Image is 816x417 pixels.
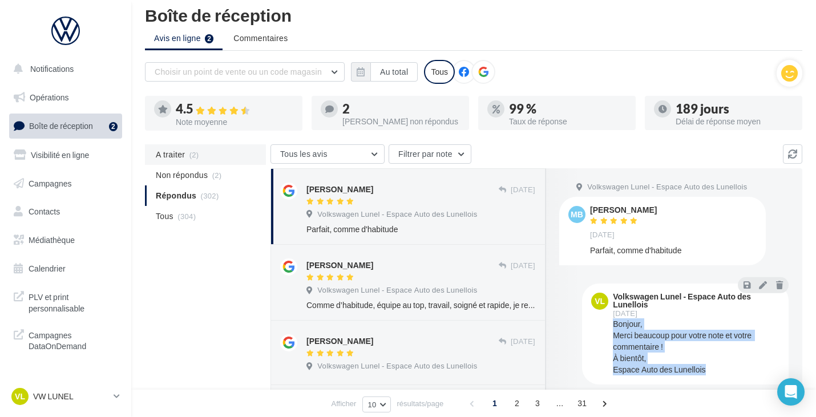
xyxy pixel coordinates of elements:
div: 189 jours [676,103,793,115]
div: Open Intercom Messenger [777,378,805,406]
span: (2) [189,150,199,159]
div: Parfait, comme d'habitude [306,224,535,235]
span: ... [551,394,569,412]
div: Taux de réponse [509,118,627,125]
span: [DATE] [613,310,637,317]
span: Commentaires [233,33,288,44]
span: VL [595,295,605,307]
span: 3 [528,394,547,412]
a: Boîte de réception2 [7,114,124,138]
a: Campagnes [7,172,124,196]
button: Au total [370,62,418,82]
span: VL [15,391,25,402]
div: [PERSON_NAME] [306,335,373,347]
span: Tous [156,210,173,222]
div: Volkswagen Lunel - Espace Auto des Lunellois [613,293,777,309]
div: [PERSON_NAME] non répondus [342,118,460,125]
div: 2 [342,103,460,115]
a: Contacts [7,200,124,224]
span: Contacts [29,207,60,216]
span: [DATE] [511,337,535,347]
span: Volkswagen Lunel - Espace Auto des Lunellois [587,182,747,192]
span: Notifications [30,64,74,74]
a: Campagnes DataOnDemand [7,323,124,357]
span: Choisir un point de vente ou un code magasin [155,67,322,76]
span: Volkswagen Lunel - Espace Auto des Lunellois [317,209,477,220]
div: Comme d’habitude, équipe au top, travail, soigné et rapide, je recommande [306,299,535,311]
button: Choisir un point de vente ou un code magasin [145,62,345,82]
button: Au total [351,62,418,82]
span: 2 [508,394,526,412]
span: Médiathèque [29,235,75,245]
div: Boîte de réception [145,6,802,23]
span: [DATE] [511,261,535,271]
span: Volkswagen Lunel - Espace Auto des Lunellois [317,285,477,295]
div: 99 % [509,103,627,115]
button: Notifications [7,57,120,81]
span: Campagnes DataOnDemand [29,327,118,352]
span: [DATE] [511,185,535,195]
div: Délai de réponse moyen [676,118,793,125]
div: Note moyenne [176,118,293,126]
a: VL VW LUNEL [9,386,122,407]
div: Parfait, comme d'habitude [590,245,757,256]
span: résultats/page [397,398,444,409]
span: (2) [212,171,222,180]
span: Non répondus [156,169,208,181]
span: Campagnes [29,178,72,188]
span: 31 [573,394,591,412]
button: 10 [362,396,390,412]
span: Volkswagen Lunel - Espace Auto des Lunellois [317,361,477,371]
a: PLV et print personnalisable [7,285,124,318]
span: MB [571,209,583,220]
span: [DATE] [590,230,615,240]
a: Opérations [7,86,124,110]
span: Calendrier [29,264,66,273]
div: Bonjour, Merci beaucoup pour votre note et votre commentaire ! À bientôt, Espace Auto des Lunellois [613,318,779,375]
button: Filtrer par note [389,144,471,164]
div: [PERSON_NAME] [306,260,373,271]
span: 10 [367,400,376,409]
span: Boîte de réception [29,121,93,131]
span: Visibilité en ligne [31,150,89,160]
span: Opérations [30,92,68,102]
span: (304) [177,212,196,221]
span: A traiter [156,149,185,160]
a: Calendrier [7,257,124,281]
p: VW LUNEL [33,391,109,402]
a: Médiathèque [7,228,124,252]
div: Tous [424,60,455,84]
div: 2 [109,122,118,131]
span: Afficher [332,398,357,409]
span: Tous les avis [280,149,328,159]
div: 4.5 [176,103,293,116]
span: PLV et print personnalisable [29,289,118,314]
div: [PERSON_NAME] [590,206,657,214]
span: 1 [486,394,504,412]
button: Tous les avis [270,144,385,164]
a: Visibilité en ligne [7,143,124,167]
div: [PERSON_NAME] [306,184,373,195]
